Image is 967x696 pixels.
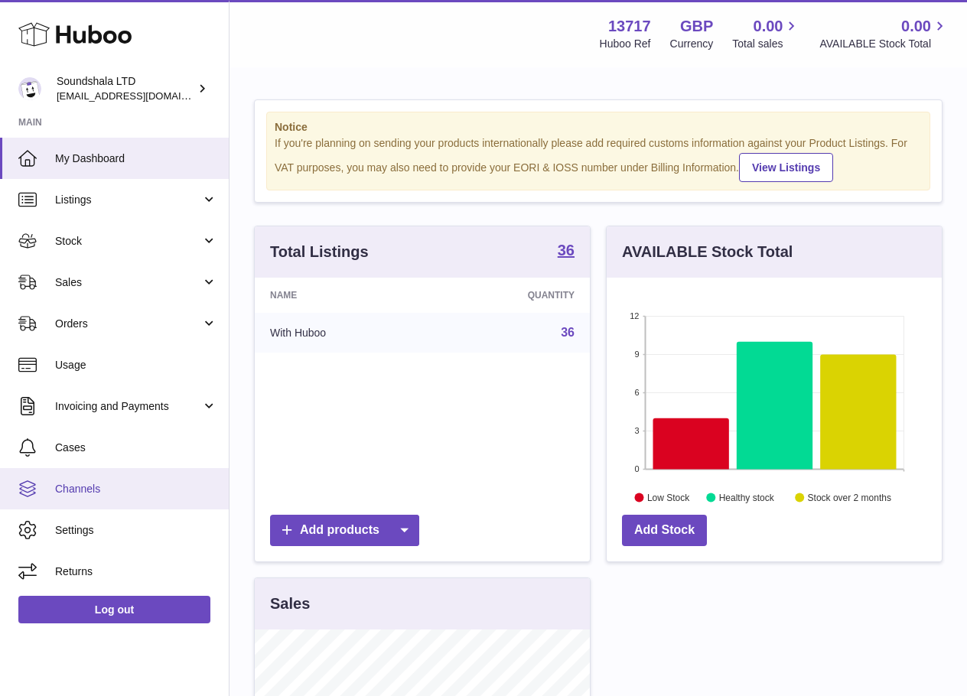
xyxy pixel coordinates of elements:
[622,515,707,546] a: Add Stock
[719,492,775,502] text: Healthy stock
[634,464,639,473] text: 0
[634,388,639,397] text: 6
[55,234,201,249] span: Stock
[18,596,210,623] a: Log out
[55,441,217,455] span: Cases
[255,313,431,353] td: With Huboo
[670,37,714,51] div: Currency
[754,16,783,37] span: 0.00
[634,426,639,435] text: 3
[558,242,575,261] a: 36
[819,37,949,51] span: AVAILABLE Stock Total
[634,350,639,359] text: 9
[55,275,201,290] span: Sales
[270,515,419,546] a: Add products
[739,153,833,182] a: View Listings
[561,326,575,339] a: 36
[431,278,590,313] th: Quantity
[622,242,793,262] h3: AVAILABLE Stock Total
[55,482,217,496] span: Channels
[680,16,713,37] strong: GBP
[255,278,431,313] th: Name
[57,74,194,103] div: Soundshala LTD
[55,151,217,166] span: My Dashboard
[732,16,800,51] a: 0.00 Total sales
[55,317,201,331] span: Orders
[55,399,201,414] span: Invoicing and Payments
[55,523,217,538] span: Settings
[819,16,949,51] a: 0.00 AVAILABLE Stock Total
[55,358,217,372] span: Usage
[55,564,217,579] span: Returns
[608,16,651,37] strong: 13717
[270,594,310,614] h3: Sales
[18,77,41,100] img: internalAdmin-13717@internal.huboo.com
[600,37,651,51] div: Huboo Ref
[558,242,575,258] strong: 36
[647,492,690,502] text: Low Stock
[275,136,922,182] div: If you're planning on sending your products internationally please add required customs informati...
[57,89,225,102] span: [EMAIL_ADDRESS][DOMAIN_NAME]
[55,193,201,207] span: Listings
[901,16,931,37] span: 0.00
[732,37,800,51] span: Total sales
[630,311,639,320] text: 12
[270,242,369,262] h3: Total Listings
[808,492,891,502] text: Stock over 2 months
[275,120,922,135] strong: Notice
